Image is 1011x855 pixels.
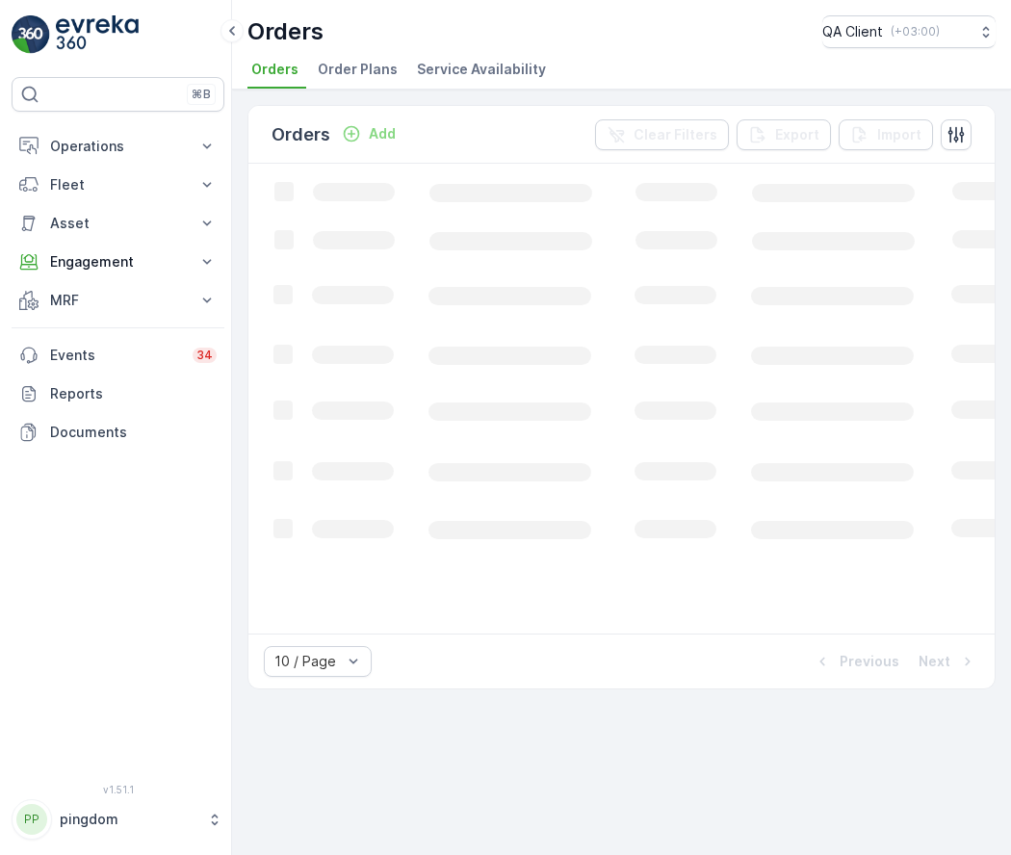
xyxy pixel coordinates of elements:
[12,336,224,375] a: Events34
[891,24,940,39] p: ( +03:00 )
[50,137,186,156] p: Operations
[272,121,330,148] p: Orders
[775,125,819,144] p: Export
[251,60,298,79] span: Orders
[12,166,224,204] button: Fleet
[50,175,186,194] p: Fleet
[12,243,224,281] button: Engagement
[917,650,979,673] button: Next
[318,60,398,79] span: Order Plans
[12,204,224,243] button: Asset
[12,281,224,320] button: MRF
[50,214,186,233] p: Asset
[50,423,217,442] p: Documents
[12,413,224,452] a: Documents
[12,799,224,840] button: PPpingdom
[737,119,831,150] button: Export
[839,119,933,150] button: Import
[247,16,324,47] p: Orders
[811,650,901,673] button: Previous
[50,291,186,310] p: MRF
[50,252,186,272] p: Engagement
[877,125,921,144] p: Import
[16,804,47,835] div: PP
[822,15,996,48] button: QA Client(+03:00)
[369,124,396,143] p: Add
[634,125,717,144] p: Clear Filters
[12,127,224,166] button: Operations
[12,375,224,413] a: Reports
[196,348,213,363] p: 34
[50,384,217,403] p: Reports
[60,810,197,829] p: pingdom
[417,60,546,79] span: Service Availability
[192,87,211,102] p: ⌘B
[822,22,883,41] p: QA Client
[840,652,899,671] p: Previous
[12,15,50,54] img: logo
[50,346,181,365] p: Events
[919,652,950,671] p: Next
[595,119,729,150] button: Clear Filters
[56,15,139,54] img: logo_light-DOdMpM7g.png
[334,122,403,145] button: Add
[12,784,224,795] span: v 1.51.1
